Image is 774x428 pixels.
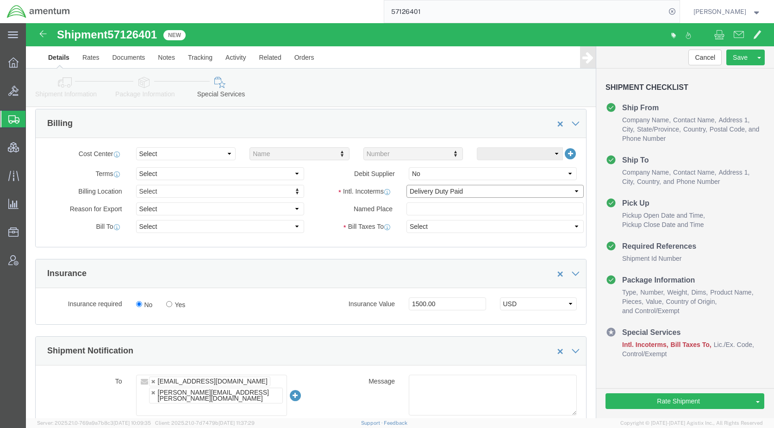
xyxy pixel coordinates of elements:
[6,5,70,19] img: logo
[693,6,746,17] span: Kent Gilman
[693,6,762,17] button: [PERSON_NAME]
[218,420,255,426] span: [DATE] 11:37:29
[384,0,666,23] input: Search for shipment number, reference number
[37,420,151,426] span: Server: 2025.21.0-769a9a7b8c3
[26,23,774,418] iframe: FS Legacy Container
[620,419,763,427] span: Copyright © [DATE]-[DATE] Agistix Inc., All Rights Reserved
[113,420,151,426] span: [DATE] 10:09:35
[155,420,255,426] span: Client: 2025.21.0-7d7479b
[384,420,407,426] a: Feedback
[361,420,384,426] a: Support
